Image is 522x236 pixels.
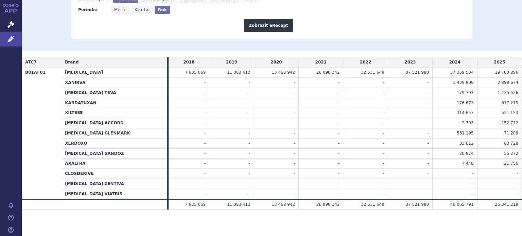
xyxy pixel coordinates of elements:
[62,128,167,138] th: [MEDICAL_DATA] GLENMARK
[450,70,474,75] span: 37 359 534
[338,110,340,115] span: -
[338,80,340,85] span: -
[62,189,167,199] th: [MEDICAL_DATA] VIATRIS
[294,192,295,196] span: -
[338,161,340,166] span: -
[428,171,429,176] span: -
[294,171,295,176] span: -
[457,110,474,115] span: 314 657
[249,90,250,95] span: -
[457,101,474,105] span: 176 673
[450,202,474,207] span: 40 065 791
[338,151,340,156] span: -
[294,131,295,135] span: -
[428,121,429,125] span: -
[204,141,206,146] span: -
[462,121,473,125] span: 2 793
[294,110,295,115] span: -
[383,110,384,115] span: -
[517,171,518,176] span: -
[204,171,206,176] span: -
[294,161,295,166] span: -
[428,192,429,196] span: -
[428,161,429,166] span: -
[383,90,384,95] span: -
[185,70,206,75] span: 7 935 069
[62,179,167,189] th: [MEDICAL_DATA] ZENTIVA
[338,181,340,186] span: -
[457,131,474,135] span: 531 195
[495,202,518,207] span: 25 341 219
[428,101,429,105] span: -
[361,70,384,75] span: 32 531 648
[272,70,295,75] span: 13 468 942
[204,121,206,125] span: -
[249,131,250,135] span: -
[383,151,384,156] span: -
[204,110,206,115] span: -
[25,60,37,65] span: ATC7
[204,131,206,135] span: -
[477,57,522,67] td: 2025
[272,202,295,207] span: 13 468 942
[428,110,429,115] span: -
[249,141,250,146] span: -
[316,70,340,75] span: 26 098 342
[383,171,384,176] span: -
[249,80,250,85] span: -
[249,181,250,186] span: -
[383,141,384,146] span: -
[383,161,384,166] span: -
[249,171,250,176] span: -
[294,181,295,186] span: -
[504,141,518,146] span: 63 728
[383,101,384,105] span: -
[62,159,167,169] th: AXALTRA
[338,192,340,196] span: -
[209,57,254,67] td: 2019
[472,171,473,176] span: -
[62,118,167,128] th: [MEDICAL_DATA] ACCORD
[169,57,209,67] td: 2018
[504,151,518,156] span: 55 272
[204,181,206,186] span: -
[459,151,474,156] span: 20 874
[498,80,518,85] span: 2 898 674
[383,121,384,125] span: -
[504,161,518,166] span: 21 756
[299,57,343,67] td: 2021
[62,77,167,88] th: XANIRVA
[65,60,79,65] span: Brand
[383,192,384,196] span: -
[62,169,167,179] th: CLOSDERIVE
[62,88,167,98] th: [MEDICAL_DATA] TEVA
[472,181,473,186] span: -
[135,7,150,12] span: Kvartál
[294,80,295,85] span: -
[405,202,429,207] span: 37 521 980
[428,151,429,156] span: -
[338,121,340,125] span: -
[294,141,295,146] span: -
[78,6,107,14] div: Perioda:
[294,101,295,105] span: -
[428,181,429,186] span: -
[249,192,250,196] span: -
[227,70,250,75] span: 11 083 413
[249,161,250,166] span: -
[62,98,167,108] th: KARDATUXAN
[204,90,206,95] span: -
[249,121,250,125] span: -
[227,202,250,207] span: 11 083 413
[457,90,474,95] span: 179 797
[498,90,518,95] span: 1 225 526
[244,19,293,32] button: Zobrazit eRecept
[294,121,295,125] span: -
[249,151,250,156] span: -
[338,90,340,95] span: -
[338,141,340,146] span: -
[316,202,340,207] span: 26 098 342
[249,110,250,115] span: -
[428,80,429,85] span: -
[114,7,126,12] span: Měsíc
